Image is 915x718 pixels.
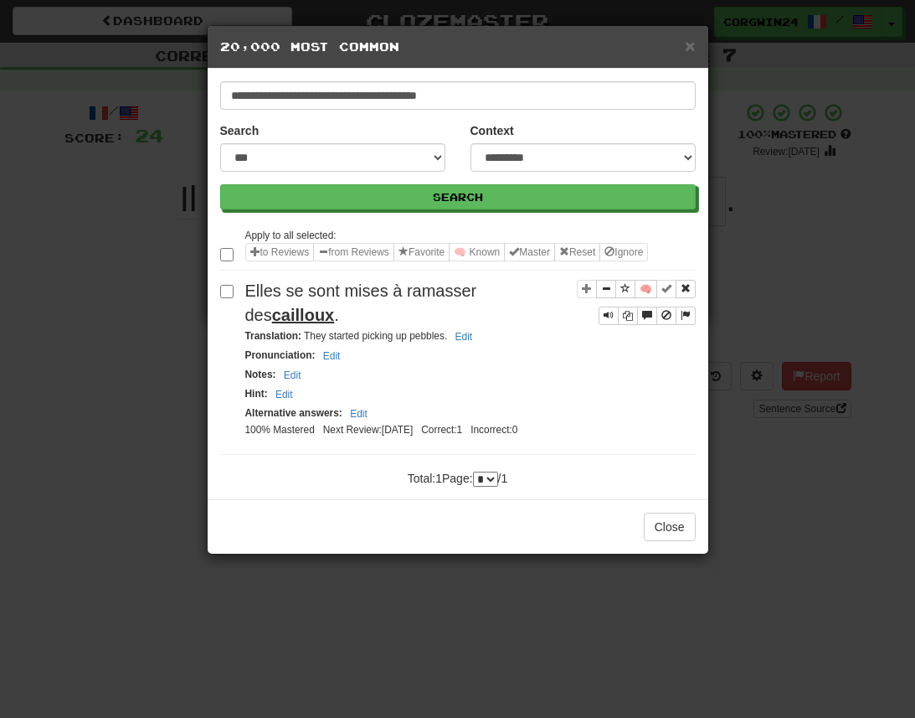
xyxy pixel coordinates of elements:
small: Apply to all selected: [245,230,337,241]
strong: Translation : [245,330,301,342]
button: Reset [554,243,600,261]
h5: 20,000 Most Common [220,39,696,55]
div: Sentence controls [599,307,696,325]
button: Edit [345,405,373,423]
button: from Reviews [313,243,394,261]
label: Search [220,122,260,139]
button: Ignore [599,243,648,261]
strong: Hint : [245,388,268,400]
strong: Pronunciation : [245,349,316,361]
button: Edit [270,385,298,404]
div: Sentence options [245,243,649,261]
button: to Reviews [245,243,315,261]
li: Correct: 1 [417,423,466,437]
strong: Notes : [245,369,276,380]
div: Total: 1 Page: / 1 [374,463,541,487]
li: Incorrect: 0 [466,423,522,437]
button: Close [685,37,695,54]
button: 🧠 [635,280,657,298]
button: Search [220,184,696,209]
li: 100% Mastered [241,423,319,437]
button: Master [504,243,555,261]
span: Elles se sont mises à ramasser des . [245,282,477,324]
button: Edit [318,347,346,365]
div: Sentence controls [577,279,696,325]
button: Edit [279,366,306,385]
span: × [685,36,695,55]
li: Next Review: [DATE] [319,423,417,437]
strong: Alternative answers : [245,407,342,419]
small: They started picking up pebbles. [245,330,478,342]
button: Favorite [393,243,450,261]
label: Context [470,122,514,139]
button: Edit [450,328,478,346]
u: cailloux [272,306,334,324]
button: 🧠 Known [449,243,505,261]
button: Close [644,513,696,541]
